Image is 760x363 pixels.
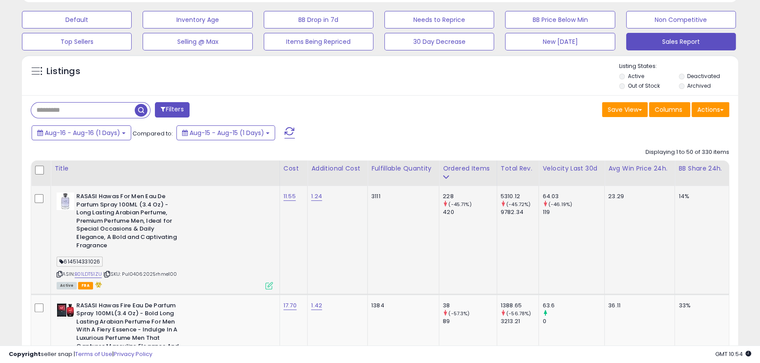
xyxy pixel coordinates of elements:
[608,192,668,200] div: 23.29
[311,164,364,173] div: Additional Cost
[47,65,80,78] h5: Listings
[678,192,722,200] div: 14%
[311,301,322,310] a: 1.42
[384,33,494,50] button: 30 Day Decrease
[542,192,604,200] div: 64.03
[76,302,183,361] b: RASASI Hawas Fire Eau De Parfum Spray 100ML(3.4 Oz) - Bold Long Lasting Arabian Perfume For Men W...
[371,302,432,310] div: 1384
[505,11,615,28] button: BB Price Below Min
[506,201,531,208] small: (-45.72%)
[627,82,660,89] label: Out of Stock
[678,164,725,173] div: BB Share 24h.
[687,82,711,89] label: Archived
[176,125,275,140] button: Aug-15 - Aug-15 (1 Days)
[9,350,152,359] div: seller snap | |
[608,164,671,173] div: Avg Win Price 24h.
[608,302,668,310] div: 36.11
[542,302,604,310] div: 63.6
[57,192,273,288] div: ASIN:
[190,128,264,137] span: Aug-15 - Aug-15 (1 Days)
[264,33,373,50] button: Items Being Repriced
[501,208,539,216] div: 9782.34
[133,129,173,138] span: Compared to:
[264,11,373,28] button: BB Drop in 7d
[501,164,535,173] div: Total Rev.
[655,105,682,114] span: Columns
[505,33,615,50] button: New [DATE]
[384,11,494,28] button: Needs to Reprice
[692,102,729,117] button: Actions
[283,192,296,201] a: 11.55
[371,192,432,200] div: 3111
[57,282,77,289] span: All listings currently available for purchase on Amazon
[32,125,131,140] button: Aug-16 - Aug-16 (1 Days)
[443,302,497,310] div: 38
[57,256,103,267] span: 614514331026
[57,302,74,319] img: 41keWJwGTRL._SL40_.jpg
[76,192,183,252] b: RASASI Hawas For Men Eau De Parfum Spray 100ML (3.4 Oz) - Long Lasting Arabian Perfume, Premium P...
[542,164,601,173] div: Velocity Last 30d
[45,128,120,137] span: Aug-16 - Aug-16 (1 Days)
[448,310,470,317] small: (-57.3%)
[626,33,736,50] button: Sales Report
[627,72,644,80] label: Active
[143,33,252,50] button: Selling @ Max
[542,208,604,216] div: 119
[283,301,297,310] a: 17.70
[678,302,722,310] div: 33%
[687,72,720,80] label: Deactivated
[548,201,572,208] small: (-46.19%)
[103,270,177,278] span: | SKU: Pul04062025rhme100
[22,11,132,28] button: Default
[448,201,471,208] small: (-45.71%)
[155,102,189,117] button: Filters
[626,11,736,28] button: Non Competitive
[78,282,93,289] span: FBA
[114,350,152,358] a: Privacy Policy
[57,192,74,210] img: 31HybexqWrL._SL40_.jpg
[715,350,751,358] span: 2025-08-17 10:54 GMT
[93,281,102,288] i: hazardous material
[506,310,531,317] small: (-56.78%)
[501,302,539,310] div: 1388.65
[649,102,690,117] button: Columns
[443,164,493,173] div: Ordered Items
[54,164,276,173] div: Title
[443,192,497,200] div: 228
[443,317,497,325] div: 89
[9,350,41,358] strong: Copyright
[75,270,102,278] a: B01LDT51ZU
[443,208,497,216] div: 420
[143,11,252,28] button: Inventory Age
[619,62,738,71] p: Listing States:
[371,164,435,173] div: Fulfillable Quantity
[311,192,322,201] a: 1.24
[75,350,112,358] a: Terms of Use
[501,317,539,325] div: 3213.21
[501,192,539,200] div: 5310.12
[283,164,304,173] div: Cost
[542,317,604,325] div: 0
[602,102,648,117] button: Save View
[645,148,729,157] div: Displaying 1 to 50 of 330 items
[22,33,132,50] button: Top Sellers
